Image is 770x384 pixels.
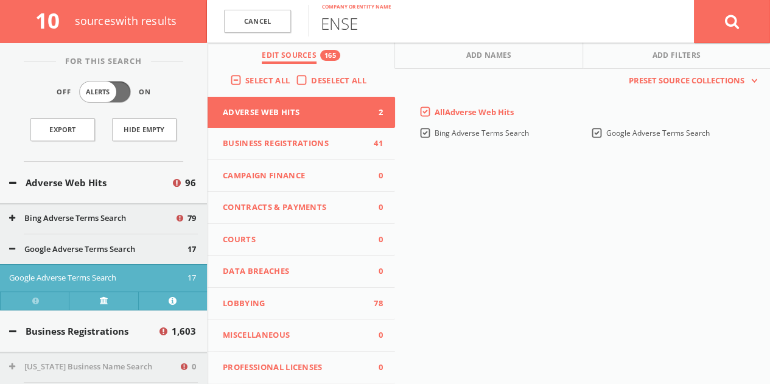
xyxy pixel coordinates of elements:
[187,272,196,284] span: 17
[365,298,383,310] span: 78
[223,170,365,182] span: Campaign Finance
[435,106,514,117] span: All Adverse Web Hits
[9,243,187,256] button: Google Adverse Terms Search
[365,329,383,341] span: 0
[9,324,158,338] button: Business Registrations
[435,128,529,138] span: Bing Adverse Terms Search
[245,75,290,86] span: Select All
[365,234,383,246] span: 0
[192,361,196,373] span: 0
[208,319,395,352] button: Miscellaneous0
[9,361,179,373] button: [US_STATE] Business Name Search
[208,224,395,256] button: Courts0
[187,243,196,256] span: 17
[9,212,175,225] button: Bing Adverse Terms Search
[223,138,365,150] span: Business Registrations
[208,160,395,192] button: Campaign Finance0
[208,288,395,320] button: Lobbying78
[223,234,365,246] span: Courts
[223,106,365,119] span: Adverse Web Hits
[112,118,177,141] button: Hide Empty
[653,50,701,64] span: Add Filters
[320,50,340,61] div: 165
[466,50,512,64] span: Add Names
[365,106,383,119] span: 2
[56,55,151,68] span: For This Search
[75,13,177,28] span: source s with results
[623,75,758,87] button: Preset Source Collections
[395,43,583,69] button: Add Names
[185,176,196,190] span: 96
[208,128,395,160] button: Business Registrations41
[223,361,365,374] span: Professional Licenses
[208,256,395,288] button: Data Breaches0
[208,352,395,384] button: Professional Licenses0
[223,329,365,341] span: Miscellaneous
[187,212,196,225] span: 79
[172,324,196,338] span: 1,603
[30,118,95,141] a: Export
[365,361,383,374] span: 0
[365,201,383,214] span: 0
[69,291,138,310] a: Verify at source
[9,272,187,284] button: Google Adverse Terms Search
[606,128,710,138] span: Google Adverse Terms Search
[365,170,383,182] span: 0
[223,201,365,214] span: Contracts & Payments
[311,75,366,86] span: Deselect All
[208,192,395,224] button: Contracts & Payments0
[223,298,365,310] span: Lobbying
[262,50,317,64] span: Edit Sources
[208,43,395,69] button: Edit Sources165
[35,6,70,35] span: 10
[365,265,383,278] span: 0
[365,138,383,150] span: 41
[223,265,365,278] span: Data Breaches
[57,87,71,97] span: Off
[208,97,395,128] button: Adverse Web Hits2
[9,176,171,190] button: Adverse Web Hits
[139,87,151,97] span: On
[583,43,770,69] button: Add Filters
[623,75,751,87] span: Preset Source Collections
[224,10,291,33] a: Cancel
